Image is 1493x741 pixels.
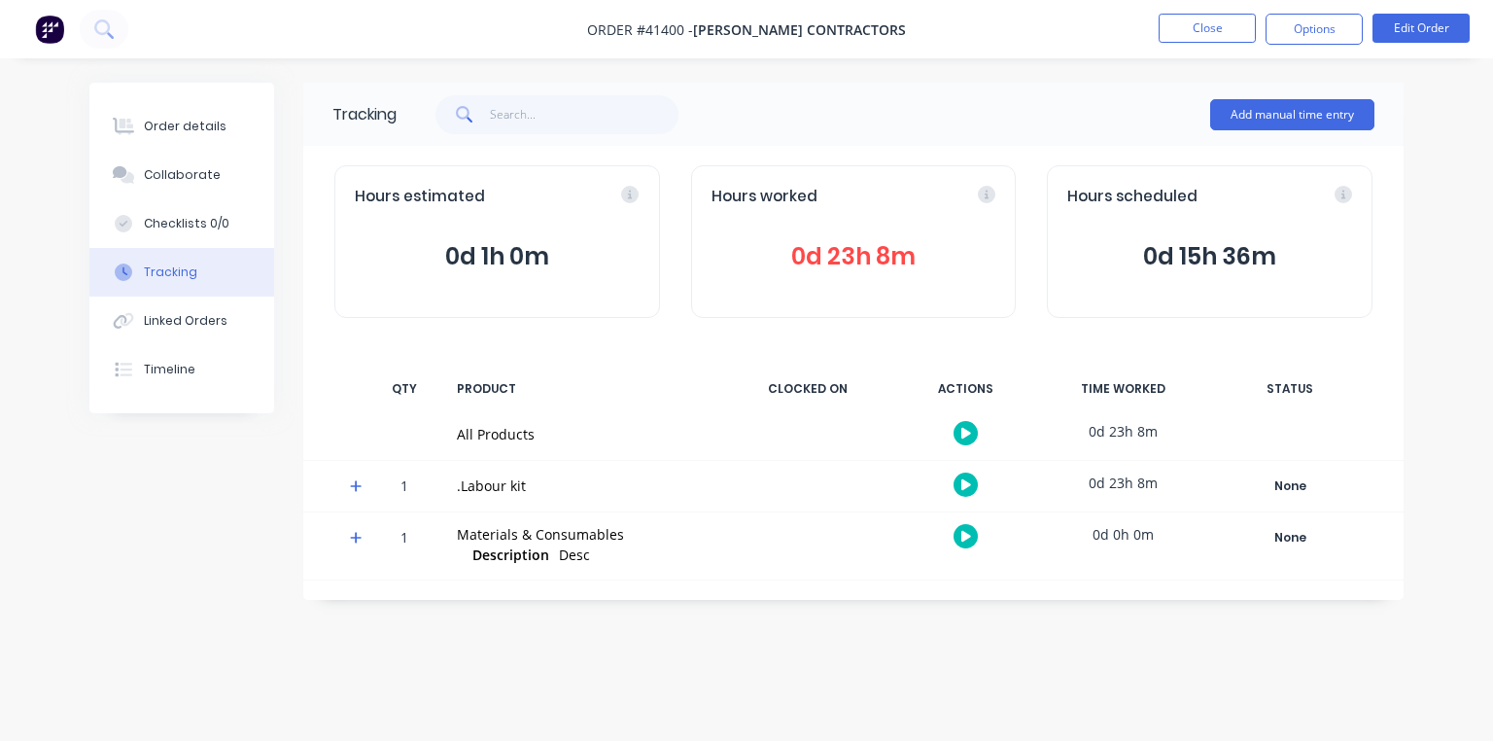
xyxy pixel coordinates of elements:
[445,369,723,409] div: PRODUCT
[375,464,434,512] div: 1
[892,369,1038,409] div: ACTIONS
[1220,474,1360,499] div: None
[1220,525,1360,550] div: None
[457,476,712,496] div: .Labour kit
[1372,14,1470,43] button: Edit Order
[375,369,434,409] div: QTY
[735,369,881,409] div: CLOCKED ON
[89,151,274,199] button: Collaborate
[1067,239,1352,274] span: 0d 15h 36m
[144,312,227,330] div: Linked Orders
[375,515,434,580] div: 1
[144,166,221,184] div: Collaborate
[1050,512,1196,556] div: 0d 0h 0m
[1159,14,1256,43] button: Close
[1219,473,1361,500] button: None
[144,118,226,135] div: Order details
[1219,524,1361,551] button: None
[89,345,274,394] button: Timeline
[355,186,485,208] span: Hours estimated
[89,297,274,345] button: Linked Orders
[1207,369,1372,409] div: STATUS
[472,545,549,565] span: Description
[89,102,274,151] button: Order details
[457,524,712,545] div: Materials & Consumables
[693,20,906,39] span: [PERSON_NAME] Contractors
[144,264,197,281] div: Tracking
[712,186,817,208] span: Hours worked
[1050,369,1196,409] div: TIME WORKED
[1266,14,1363,45] button: Options
[35,15,64,44] img: Factory
[559,546,590,564] span: Desc
[1067,186,1198,208] span: Hours scheduled
[1050,461,1196,505] div: 0d 23h 8m
[457,424,712,444] div: All Products
[89,248,274,297] button: Tracking
[355,239,640,274] span: 0d 1h 0m
[144,215,229,232] div: Checklists 0/0
[1050,409,1196,453] div: 0d 23h 8m
[144,361,195,378] div: Timeline
[587,20,693,39] span: Order #41400 -
[490,95,679,134] input: Search...
[712,239,996,274] span: 0d 23h 8m
[332,103,397,126] div: Tracking
[89,199,274,248] button: Checklists 0/0
[1210,99,1374,130] button: Add manual time entry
